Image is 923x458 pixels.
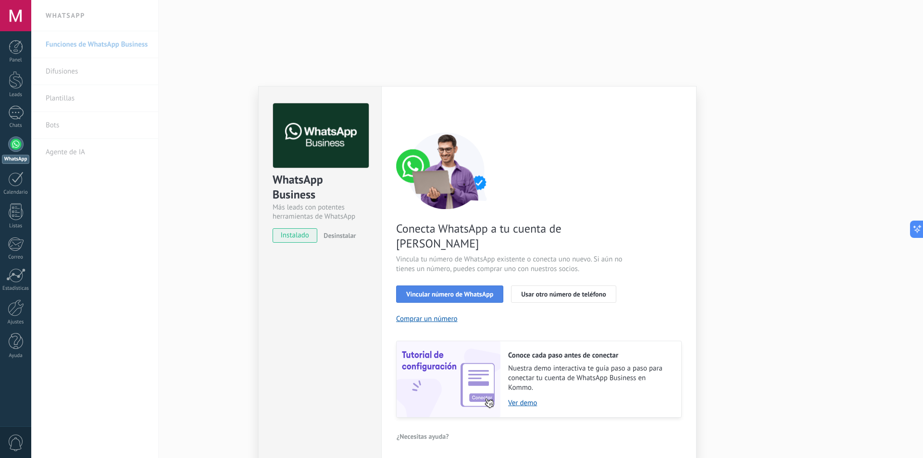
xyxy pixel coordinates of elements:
[273,172,367,203] div: WhatsApp Business
[273,103,369,168] img: logo_main.png
[406,291,493,297] span: Vincular número de WhatsApp
[273,203,367,221] div: Más leads con potentes herramientas de WhatsApp
[521,291,606,297] span: Usar otro número de teléfono
[320,228,356,243] button: Desinstalar
[2,57,30,63] div: Panel
[2,155,29,164] div: WhatsApp
[508,364,672,393] span: Nuestra demo interactiva te guía paso a paso para conectar tu cuenta de WhatsApp Business en Kommo.
[396,314,458,323] button: Comprar un número
[2,319,30,325] div: Ajustes
[396,132,497,209] img: connect number
[396,285,503,303] button: Vincular número de WhatsApp
[2,189,30,196] div: Calendario
[397,433,449,440] span: ¿Necesitas ayuda?
[2,285,30,292] div: Estadísticas
[508,351,672,360] h2: Conoce cada paso antes de conectar
[2,353,30,359] div: Ayuda
[396,429,449,444] button: ¿Necesitas ayuda?
[2,223,30,229] div: Listas
[2,92,30,98] div: Leads
[396,221,625,251] span: Conecta WhatsApp a tu cuenta de [PERSON_NAME]
[508,398,672,408] a: Ver demo
[511,285,616,303] button: Usar otro número de teléfono
[273,228,317,243] span: instalado
[2,123,30,129] div: Chats
[2,254,30,260] div: Correo
[324,231,356,240] span: Desinstalar
[396,255,625,274] span: Vincula tu número de WhatsApp existente o conecta uno nuevo. Si aún no tienes un número, puedes c...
